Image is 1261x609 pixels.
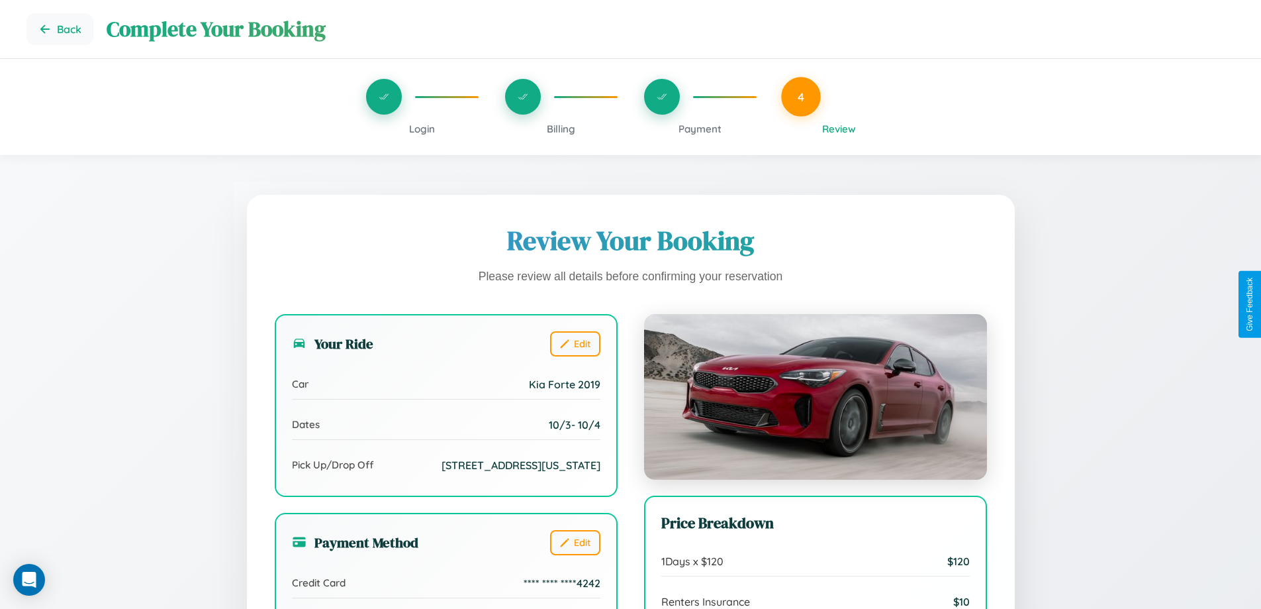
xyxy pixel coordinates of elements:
h3: Payment Method [292,533,418,552]
button: Go back [26,13,93,45]
h3: Your Ride [292,334,373,353]
h3: Price Breakdown [661,513,970,533]
span: $ 10 [953,595,970,608]
span: Payment [678,123,722,135]
span: Kia Forte 2019 [529,378,600,391]
span: Review [822,123,856,135]
span: Login [409,123,435,135]
span: Credit Card [292,577,346,589]
span: 1 Days x $ 120 [661,555,724,568]
div: Open Intercom Messenger [13,564,45,596]
button: Edit [550,530,600,555]
span: Dates [292,418,320,431]
span: Pick Up/Drop Off [292,459,374,471]
div: Give Feedback [1245,278,1254,331]
span: 4 [798,89,804,104]
span: $ 120 [947,555,970,568]
img: Kia Forte [644,314,987,480]
span: Car [292,378,308,390]
button: Edit [550,331,600,357]
p: Please review all details before confirming your reservation [275,266,987,288]
span: 10 / 3 - 10 / 4 [549,418,600,431]
h1: Review Your Booking [275,223,987,258]
span: [STREET_ADDRESS][US_STATE] [442,459,600,472]
span: Renters Insurance [661,595,750,608]
h1: Complete Your Booking [107,15,1235,44]
span: Billing [547,123,575,135]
